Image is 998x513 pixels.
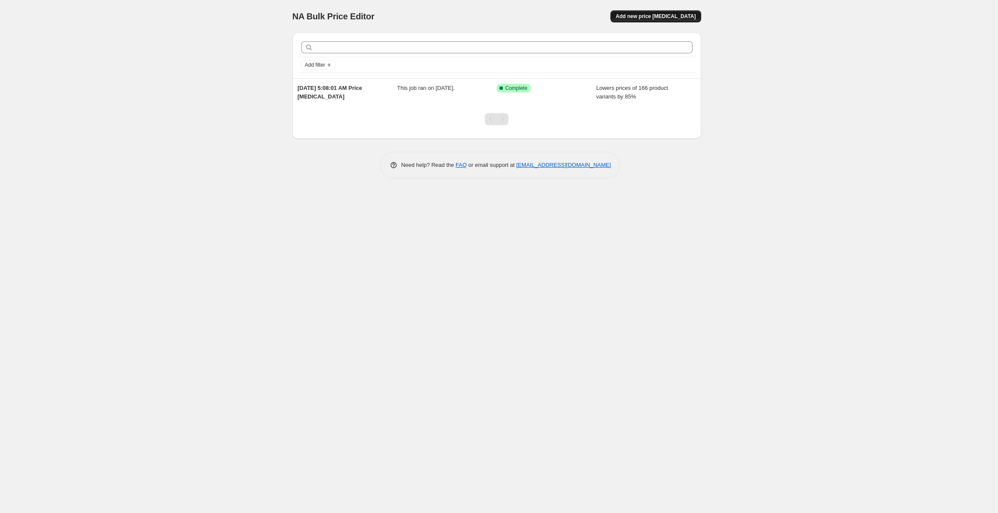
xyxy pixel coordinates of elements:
[301,60,336,70] button: Add filter
[298,85,362,100] span: [DATE] 5:08:01 AM Price [MEDICAL_DATA]
[616,13,696,20] span: Add new price [MEDICAL_DATA]
[596,85,668,100] span: Lowers prices of 166 product variants by 85%
[293,12,375,21] span: NA Bulk Price Editor
[467,162,516,168] span: or email support at
[456,162,467,168] a: FAQ
[401,162,456,168] span: Need help? Read the
[505,85,527,92] span: Complete
[610,10,701,22] button: Add new price [MEDICAL_DATA]
[485,113,508,125] nav: Pagination
[516,162,611,168] a: [EMAIL_ADDRESS][DOMAIN_NAME]
[397,85,455,91] span: This job ran on [DATE].
[305,61,325,68] span: Add filter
